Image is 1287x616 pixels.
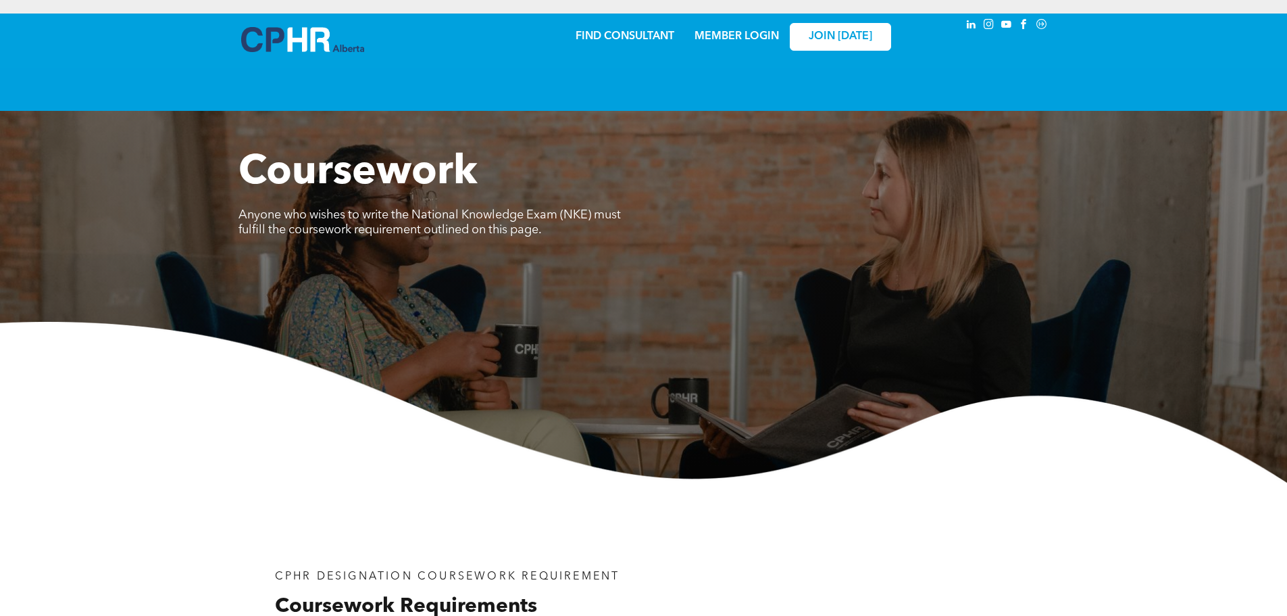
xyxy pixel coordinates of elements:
span: Coursework [238,153,478,193]
a: FIND CONSULTANT [576,31,674,42]
img: A blue and white logo for cp alberta [241,27,364,52]
span: JOIN [DATE] [809,30,872,43]
a: instagram [982,17,996,35]
a: facebook [1017,17,1032,35]
span: CPHR DESIGNATION COURSEWORK REQUIREMENT [275,571,620,582]
a: linkedin [964,17,979,35]
span: Anyone who wishes to write the National Knowledge Exam (NKE) must fulfill the coursework requirem... [238,209,621,236]
a: JOIN [DATE] [790,23,891,51]
a: MEMBER LOGIN [695,31,779,42]
a: youtube [999,17,1014,35]
a: Social network [1034,17,1049,35]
